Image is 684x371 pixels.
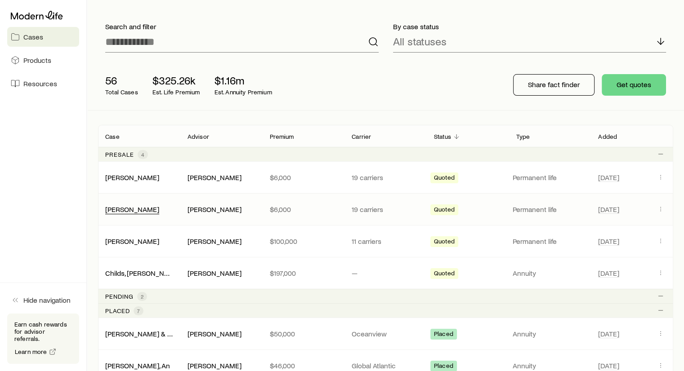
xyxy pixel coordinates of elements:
div: [PERSON_NAME] [188,205,241,214]
p: By case status [393,22,666,31]
span: [DATE] [598,329,619,338]
p: $100,000 [269,237,337,246]
span: Placed [434,330,453,340]
span: 2 [141,293,143,300]
p: $197,000 [269,269,337,278]
a: Cases [7,27,79,47]
p: $1.16m [215,74,272,87]
div: Childs, [PERSON_NAME] [105,269,173,278]
span: [DATE] [598,269,619,278]
p: Advisor [188,133,209,140]
p: Added [598,133,617,140]
p: Total Cases [105,88,138,96]
p: Type [516,133,530,140]
div: [PERSON_NAME] [105,237,159,246]
div: [PERSON_NAME] [188,329,241,339]
span: Resources [23,79,57,88]
p: 19 carriers [352,173,420,182]
span: Products [23,56,51,65]
p: Carrier [352,133,371,140]
p: 11 carriers [352,237,420,246]
p: Permanent life [513,237,588,246]
p: — [352,269,420,278]
span: Quoted [434,206,455,215]
p: $50,000 [269,329,337,338]
p: Earn cash rewards for advisor referrals. [14,321,72,342]
p: Annuity [513,269,588,278]
span: 4 [141,151,144,158]
span: [DATE] [598,173,619,182]
p: $325.26k [152,74,200,87]
div: [PERSON_NAME] & [PERSON_NAME] [105,329,173,339]
p: Est. Life Premium [152,88,200,96]
p: Search and filter [105,22,379,31]
a: [PERSON_NAME] & [PERSON_NAME] [105,329,221,338]
span: Quoted [434,174,455,183]
p: 56 [105,74,138,87]
span: Cases [23,32,43,41]
span: [DATE] [598,205,619,214]
p: $6,000 [269,173,337,182]
p: Case [105,133,120,140]
p: $6,000 [269,205,337,214]
div: [PERSON_NAME] [105,173,159,182]
p: Premium [269,133,294,140]
p: Status [434,133,451,140]
a: Resources [7,74,79,93]
button: Get quotes [602,74,666,96]
p: $46,000 [269,361,337,370]
a: [PERSON_NAME] [105,237,159,245]
p: Permanent life [513,205,588,214]
button: Hide navigation [7,290,79,310]
span: Hide navigation [23,296,71,305]
button: Share fact finder [513,74,595,96]
p: All statuses [393,35,447,48]
span: Learn more [15,349,47,355]
a: [PERSON_NAME] [105,205,159,213]
p: Share fact finder [528,80,580,89]
div: [PERSON_NAME], An [105,361,170,371]
a: [PERSON_NAME], An [105,361,170,370]
a: Products [7,50,79,70]
a: Childs, [PERSON_NAME] [105,269,181,277]
a: [PERSON_NAME] [105,173,159,181]
p: Placed [105,307,130,314]
p: Presale [105,151,134,158]
span: 7 [137,307,140,314]
div: [PERSON_NAME] [188,237,241,246]
p: Global Atlantic [352,361,420,370]
p: Pending [105,293,134,300]
span: [DATE] [598,361,619,370]
span: Quoted [434,269,455,279]
p: 19 carriers [352,205,420,214]
div: [PERSON_NAME] [188,173,241,182]
p: Est. Annuity Premium [215,88,272,96]
span: Quoted [434,238,455,247]
div: [PERSON_NAME] [188,269,241,278]
p: Permanent life [513,173,588,182]
p: Annuity [513,361,588,370]
div: [PERSON_NAME] [188,361,241,371]
p: Annuity [513,329,588,338]
p: Oceanview [352,329,420,338]
span: [DATE] [598,237,619,246]
div: Earn cash rewards for advisor referrals.Learn more [7,314,79,364]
